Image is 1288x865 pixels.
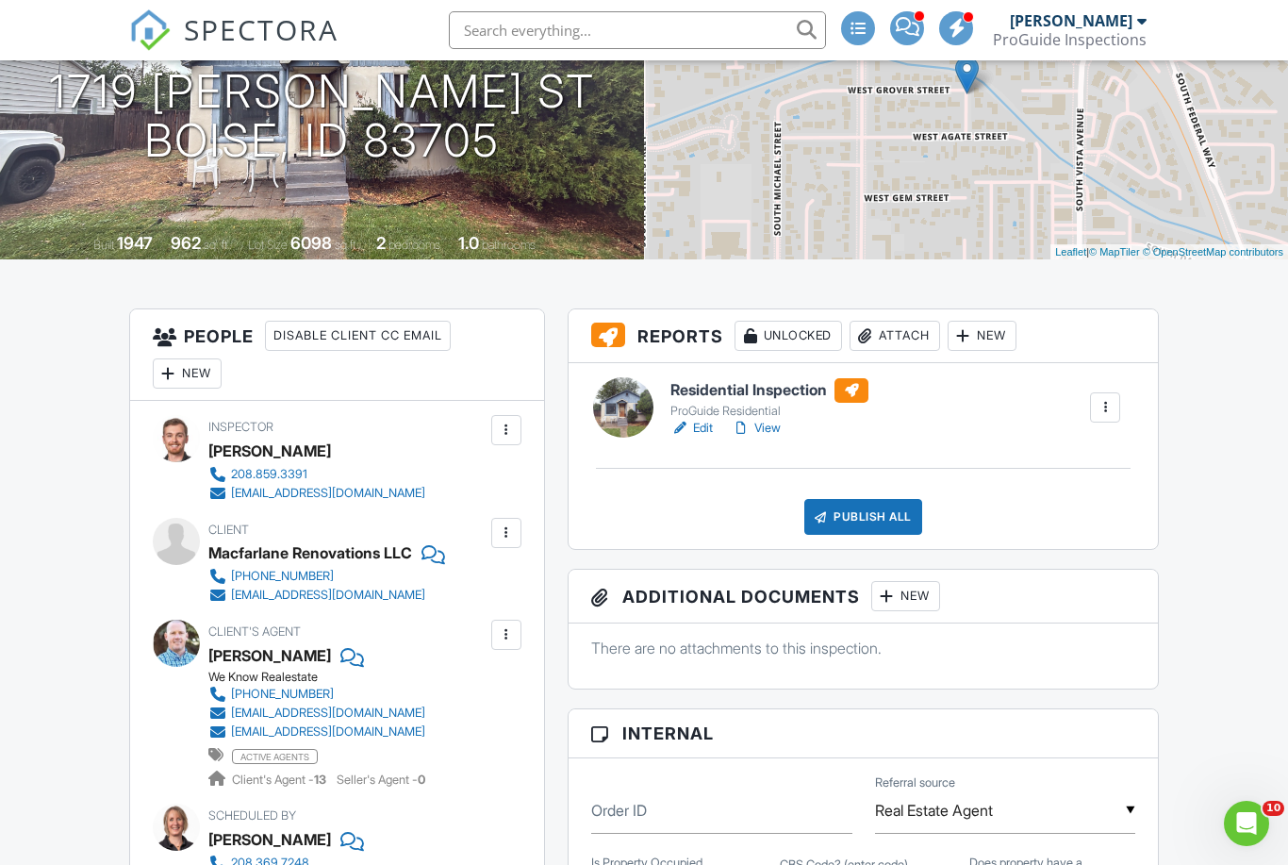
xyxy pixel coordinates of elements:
[208,437,331,465] div: [PERSON_NAME]
[670,378,868,403] h6: Residential Inspection
[171,233,201,253] div: 962
[337,773,425,787] span: Seller's Agent -
[153,358,222,389] div: New
[129,25,339,65] a: SPECTORA
[208,465,425,484] a: 208.859.3391
[130,309,544,401] h3: People
[1143,246,1283,258] a: © OpenStreetMap contributors
[335,238,358,252] span: sq.ft.
[290,233,332,253] div: 6098
[569,709,1158,758] h3: Internal
[670,404,868,419] div: ProGuide Residential
[184,9,339,49] span: SPECTORA
[1089,246,1140,258] a: © MapTiler
[231,687,334,702] div: [PHONE_NUMBER]
[208,808,296,823] span: Scheduled By
[993,30,1147,49] div: ProGuide Inspections
[231,569,334,584] div: [PHONE_NUMBER]
[208,586,430,605] a: [EMAIL_ADDRESS][DOMAIN_NAME]
[482,238,536,252] span: bathrooms
[850,321,940,351] div: Attach
[208,567,430,586] a: [PHONE_NUMBER]
[875,774,955,791] label: Referral source
[208,420,273,434] span: Inspector
[804,499,922,535] div: Publish All
[231,486,425,501] div: [EMAIL_ADDRESS][DOMAIN_NAME]
[1055,246,1086,258] a: Leaflet
[208,685,425,704] a: [PHONE_NUMBER]
[265,321,451,351] div: Disable Client CC Email
[732,419,781,438] a: View
[1224,801,1269,846] iframe: Intercom live chat
[204,238,230,252] span: sq. ft.
[1050,244,1288,260] div: |
[1010,11,1132,30] div: [PERSON_NAME]
[376,233,386,253] div: 2
[314,773,326,787] strong: 13
[231,724,425,740] div: [EMAIL_ADDRESS][DOMAIN_NAME]
[569,570,1158,624] h3: Additional Documents
[388,238,440,252] span: bedrooms
[948,321,1016,351] div: New
[569,309,1158,363] h3: Reports
[449,11,826,49] input: Search everything...
[232,749,318,764] span: active agents
[208,539,412,567] div: Macfarlane Renovations LLC
[129,9,171,51] img: The Best Home Inspection Software - Spectora
[93,238,114,252] span: Built
[670,378,868,420] a: Residential Inspection ProGuide Residential
[231,706,425,721] div: [EMAIL_ADDRESS][DOMAIN_NAME]
[591,638,1135,658] p: There are no attachments to this inspection.
[49,67,595,167] h1: 1719 [PERSON_NAME] St Boise, ID 83705
[208,641,331,670] a: [PERSON_NAME]
[208,484,425,503] a: [EMAIL_ADDRESS][DOMAIN_NAME]
[231,467,307,482] div: 208.859.3391
[208,704,425,723] a: [EMAIL_ADDRESS][DOMAIN_NAME]
[208,723,425,741] a: [EMAIL_ADDRESS][DOMAIN_NAME]
[735,321,842,351] div: Unlocked
[208,825,331,854] div: [PERSON_NAME]
[231,588,425,603] div: [EMAIL_ADDRESS][DOMAIN_NAME]
[208,523,249,537] span: Client
[208,670,440,685] div: We Know Realestate
[1263,801,1284,816] span: 10
[458,233,479,253] div: 1.0
[418,773,425,787] strong: 0
[208,624,301,639] span: Client's Agent
[591,800,647,821] label: Order ID
[670,419,713,438] a: Edit
[871,581,940,611] div: New
[232,773,329,787] span: Client's Agent -
[117,233,153,253] div: 1947
[248,238,288,252] span: Lot Size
